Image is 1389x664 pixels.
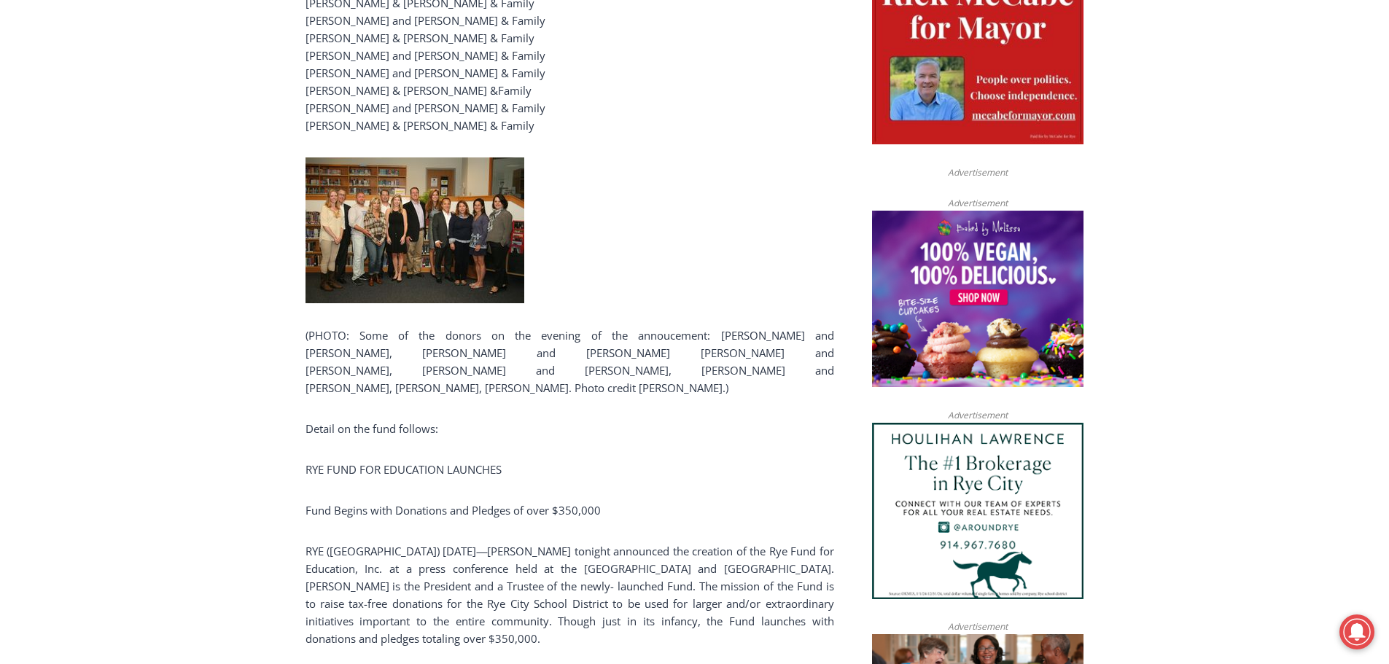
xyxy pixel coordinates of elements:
[933,165,1022,179] span: Advertisement
[872,423,1083,599] img: Houlihan Lawrence The #1 Brokerage in Rye City
[306,501,834,519] p: Fund Begins with Donations and Pledges of over $350,000
[351,141,707,181] a: Intern @ [DOMAIN_NAME]
[306,327,834,397] p: (PHOTO: Some of the donors on the evening of the annoucement: [PERSON_NAME] and [PERSON_NAME], [P...
[933,196,1022,210] span: Advertisement
[306,461,834,478] p: RYE FUND FOR EDUCATION LAUNCHES
[933,408,1022,422] span: Advertisement
[872,211,1083,387] img: Baked by Melissa
[933,620,1022,633] span: Advertisement
[306,157,524,303] img: Rye fund education group
[368,1,689,141] div: "The first chef I interviewed talked about coming to [GEOGRAPHIC_DATA] from [GEOGRAPHIC_DATA] in ...
[381,145,676,178] span: Intern @ [DOMAIN_NAME]
[306,420,834,437] p: Detail on the fund follows:
[306,542,834,647] p: RYE ([GEOGRAPHIC_DATA]) [DATE]―[PERSON_NAME] tonight announced the creation of the Rye Fund for E...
